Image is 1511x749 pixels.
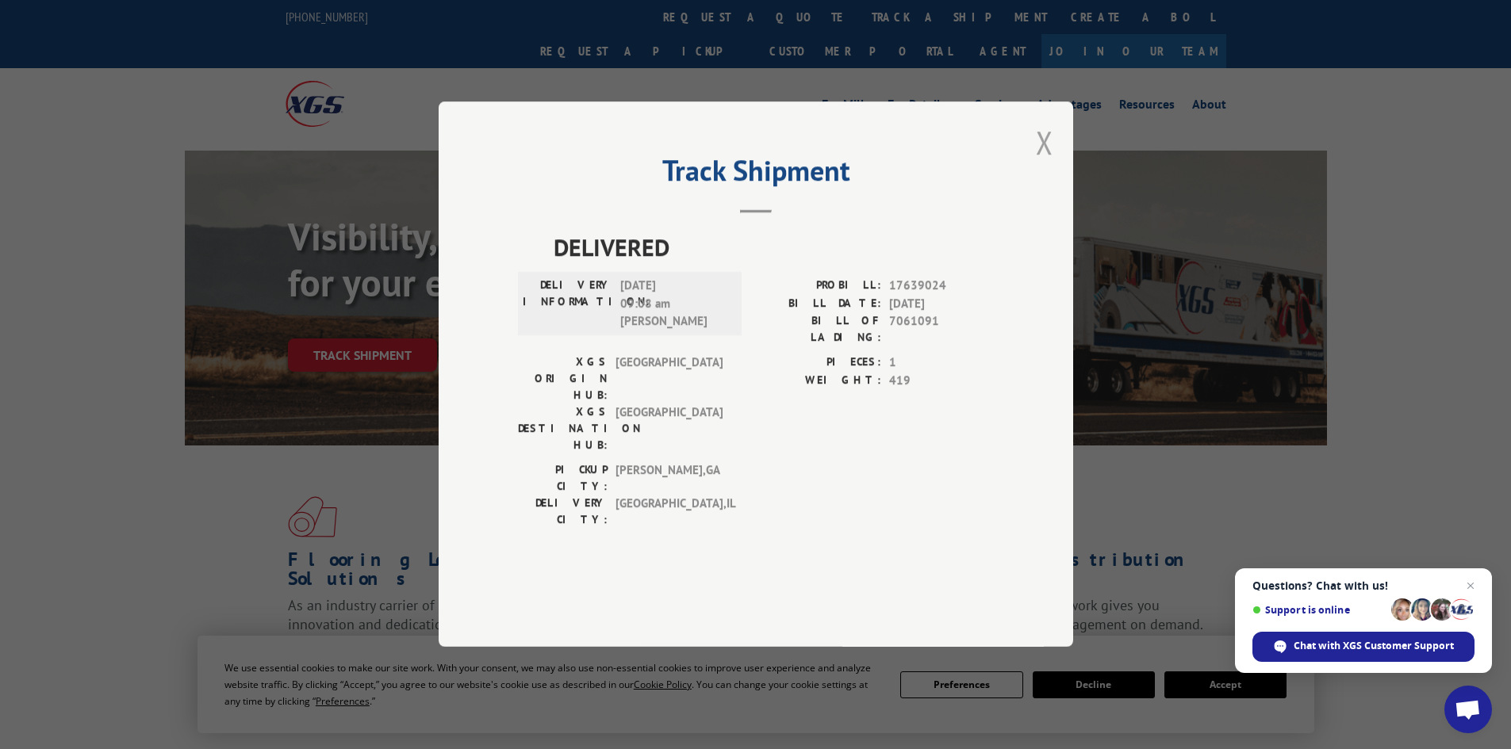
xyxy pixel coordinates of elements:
[889,277,994,296] span: 17639024
[518,354,608,404] label: XGS ORIGIN HUB:
[523,277,612,331] label: DELIVERY INFORMATION:
[889,354,994,373] span: 1
[756,277,881,296] label: PROBILL:
[1252,632,1475,662] div: Chat with XGS Customer Support
[756,295,881,313] label: BILL DATE:
[518,159,994,189] h2: Track Shipment
[1252,579,1475,592] span: Questions? Chat with us!
[616,404,723,454] span: [GEOGRAPHIC_DATA]
[756,354,881,373] label: PIECES:
[1294,639,1454,653] span: Chat with XGS Customer Support
[616,354,723,404] span: [GEOGRAPHIC_DATA]
[1252,604,1386,616] span: Support is online
[1444,686,1492,733] div: Open chat
[518,495,608,529] label: DELIVERY CITY:
[518,404,608,454] label: XGS DESTINATION HUB:
[554,230,994,266] span: DELIVERED
[616,462,723,495] span: [PERSON_NAME] , GA
[756,313,881,346] label: BILL OF LADING:
[620,277,727,331] span: [DATE] 09:08 am [PERSON_NAME]
[616,495,723,529] span: [GEOGRAPHIC_DATA] , IL
[1036,121,1053,163] button: Close modal
[889,295,994,313] span: [DATE]
[1461,576,1480,595] span: Close chat
[889,372,994,390] span: 419
[518,462,608,495] label: PICKUP CITY:
[756,372,881,390] label: WEIGHT:
[889,313,994,346] span: 7061091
